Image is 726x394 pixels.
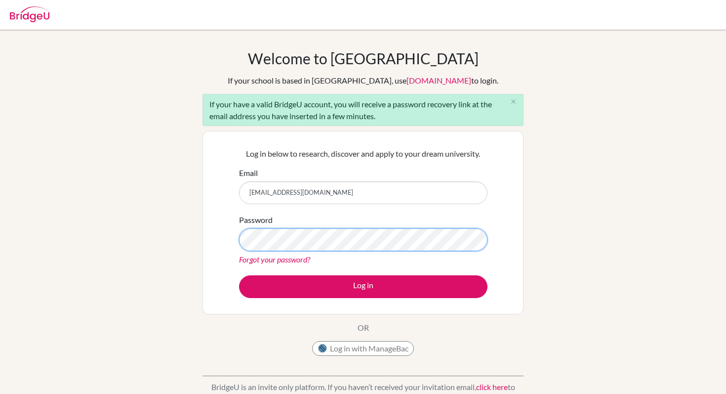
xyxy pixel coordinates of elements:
[239,214,273,226] label: Password
[239,255,310,264] a: Forgot your password?
[239,167,258,179] label: Email
[476,382,508,392] a: click here
[503,94,523,109] button: Close
[239,148,487,160] p: Log in below to research, discover and apply to your dream university.
[228,75,498,87] div: If your school is based in [GEOGRAPHIC_DATA], use to login.
[10,6,49,22] img: Bridge-U
[202,94,524,126] div: If your have a valid BridgeU account, you will receive a password recovery link at the email addr...
[248,49,479,67] h1: Welcome to [GEOGRAPHIC_DATA]
[358,322,369,334] p: OR
[239,275,487,298] button: Log in
[510,98,517,105] i: close
[406,76,471,85] a: [DOMAIN_NAME]
[312,341,414,356] button: Log in with ManageBac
